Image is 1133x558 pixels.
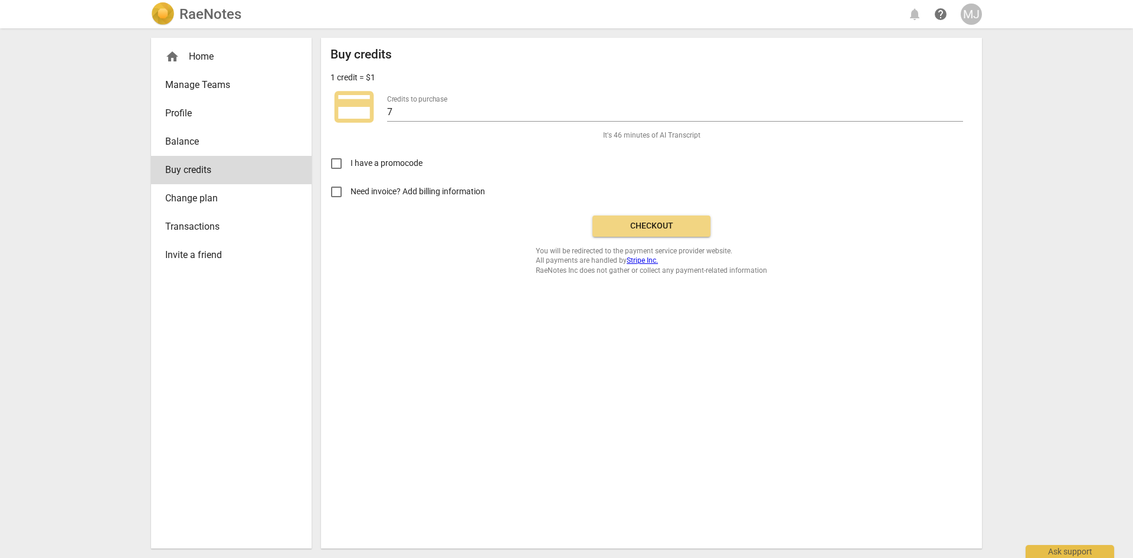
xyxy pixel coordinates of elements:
span: Transactions [165,220,288,234]
span: Change plan [165,191,288,205]
span: Need invoice? Add billing information [351,185,487,198]
span: Manage Teams [165,78,288,92]
img: Logo [151,2,175,26]
label: Credits to purchase [387,96,447,103]
a: Help [930,4,951,25]
a: Manage Teams [151,71,312,99]
span: home [165,50,179,64]
a: Profile [151,99,312,128]
h2: Buy credits [330,47,392,62]
span: Buy credits [165,163,288,177]
a: Stripe Inc. [627,256,658,265]
h2: RaeNotes [179,6,241,22]
a: Change plan [151,184,312,213]
span: Balance [165,135,288,149]
span: help [934,7,948,21]
p: 1 credit = $1 [330,71,375,84]
span: It's 46 minutes of AI Transcript [603,130,700,141]
span: You will be redirected to the payment service provider website. All payments are handled by RaeNo... [536,246,767,276]
span: I have a promocode [351,157,423,169]
a: Transactions [151,213,312,241]
button: MJ [961,4,982,25]
a: Buy credits [151,156,312,184]
span: credit_card [330,83,378,130]
span: Profile [165,106,288,120]
span: Checkout [602,220,701,232]
a: LogoRaeNotes [151,2,241,26]
div: Home [151,43,312,71]
div: Home [165,50,288,64]
span: Invite a friend [165,248,288,262]
button: Checkout [592,216,710,237]
a: Balance [151,128,312,156]
div: Ask support [1026,545,1114,558]
a: Invite a friend [151,241,312,269]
